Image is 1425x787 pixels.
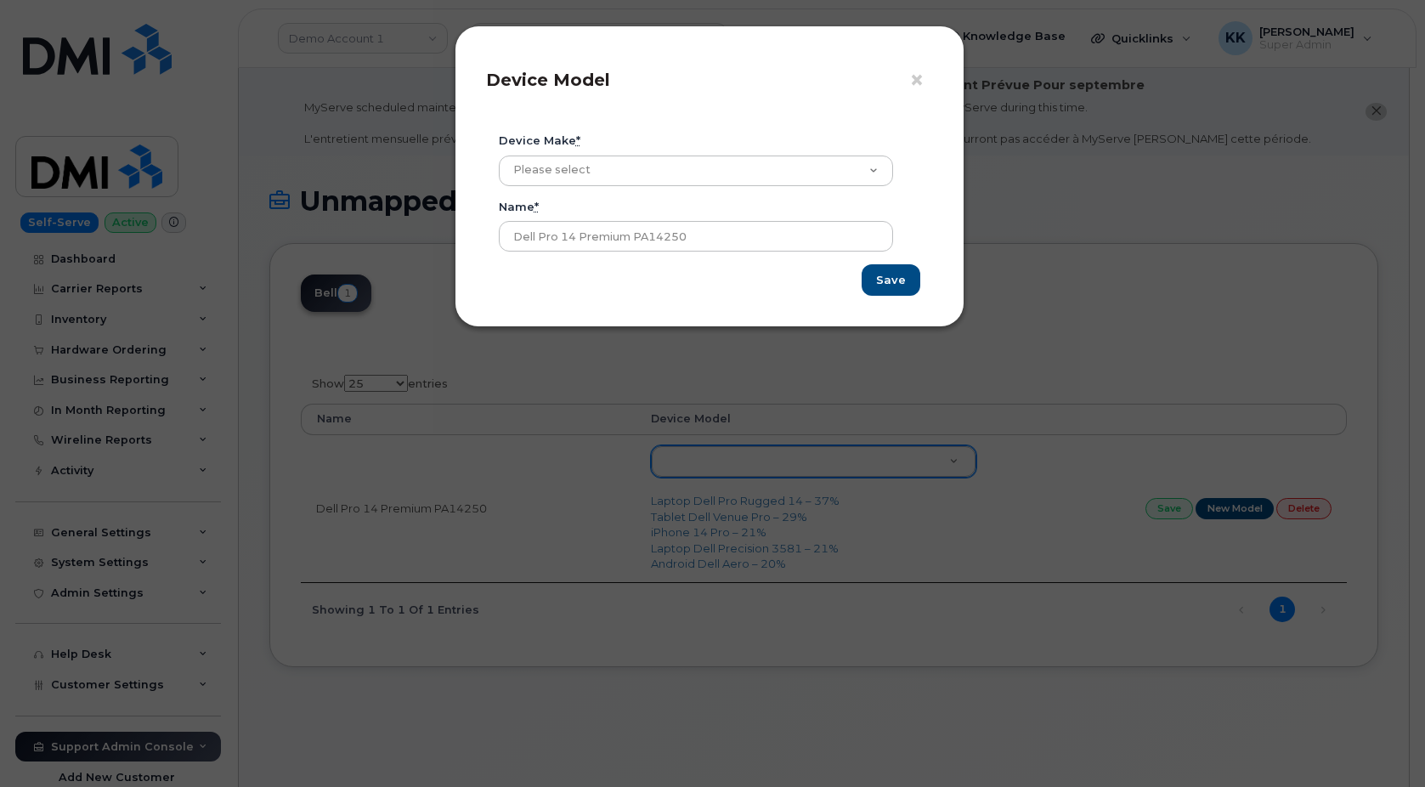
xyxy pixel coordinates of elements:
span: × [909,65,925,96]
label: Name [499,199,539,215]
abbr: required [534,200,539,213]
button: Close [909,68,933,93]
h3: Device Model [486,70,933,90]
label: Device make [499,133,580,149]
input: Save [862,264,920,296]
abbr: required [576,133,580,147]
